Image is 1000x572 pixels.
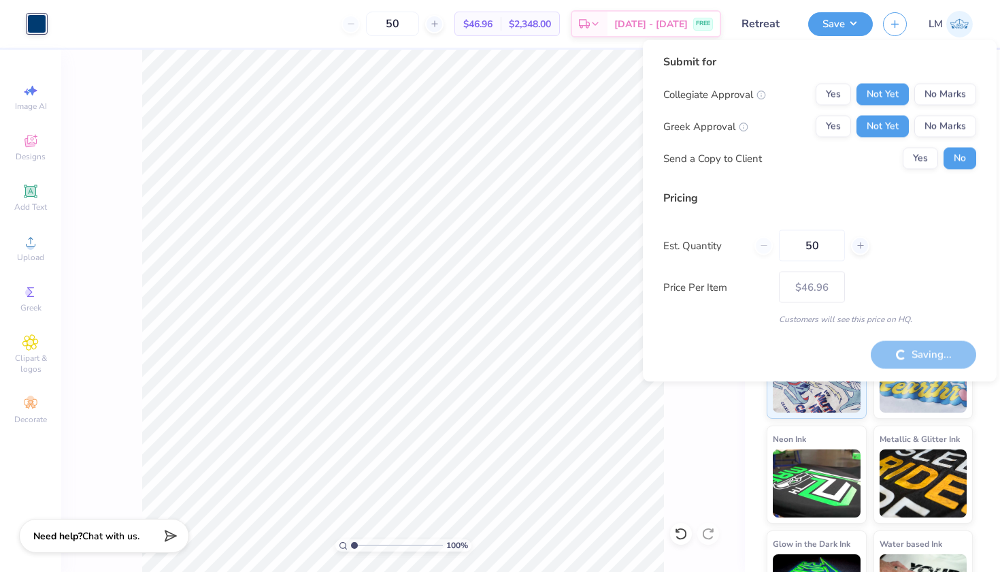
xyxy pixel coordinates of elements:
button: Save [808,12,873,36]
button: No [944,148,976,170]
span: Neon Ink [773,432,806,446]
span: Image AI [15,101,47,112]
input: Untitled Design [731,10,798,37]
img: Metallic & Glitter Ink [880,449,967,518]
button: No Marks [914,116,976,138]
strong: Need help? [33,530,82,543]
button: Not Yet [856,116,909,138]
span: Water based Ink [880,537,942,551]
button: Not Yet [856,84,909,106]
span: Glow in the Dark Ink [773,537,850,551]
span: Greek [20,302,41,313]
div: Greek Approval [663,118,748,134]
span: Designs [16,151,46,162]
img: Lauren Mcdougal [946,11,973,37]
div: Collegiate Approval [663,86,766,102]
span: Add Text [14,202,47,212]
span: LM [929,16,943,32]
span: Chat with us. [82,530,139,543]
span: $2,348.00 [509,17,551,31]
input: – – [779,230,845,261]
span: FREE [696,19,710,29]
img: Neon Ink [773,449,861,518]
label: Est. Quantity [663,238,744,253]
span: Metallic & Glitter Ink [880,432,960,446]
button: No Marks [914,84,976,106]
div: Submit for [663,54,976,70]
span: 100 % [446,539,468,552]
button: Yes [816,116,851,138]
input: – – [366,12,419,36]
span: [DATE] - [DATE] [614,17,688,31]
span: $46.96 [463,17,493,31]
div: Pricing [663,190,976,206]
button: Yes [903,148,938,170]
button: Yes [816,84,851,106]
div: Customers will see this price on HQ. [663,313,976,325]
label: Price Per Item [663,279,769,295]
div: Send a Copy to Client [663,150,762,166]
span: Clipart & logos [7,353,54,375]
span: Upload [17,252,44,263]
span: Decorate [14,414,47,425]
a: LM [929,11,973,37]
